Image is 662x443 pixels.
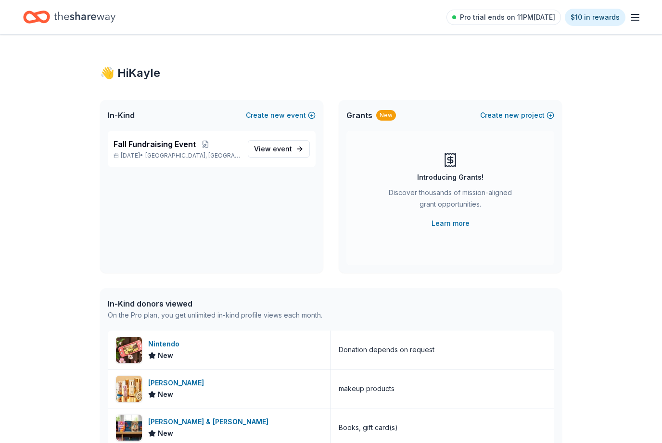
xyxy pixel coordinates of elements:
[376,110,396,121] div: New
[339,422,398,433] div: Books, gift card(s)
[114,138,196,150] span: Fall Fundraising Event
[339,344,434,356] div: Donation depends on request
[432,218,470,229] a: Learn more
[148,377,208,389] div: [PERSON_NAME]
[116,337,142,363] img: Image for Nintendo
[480,110,554,121] button: Createnewproject
[158,389,173,400] span: New
[148,338,183,350] div: Nintendo
[385,187,516,214] div: Discover thousands of mission-aligned grant opportunities.
[417,172,484,183] div: Introducing Grants!
[116,376,142,402] img: Image for Elizabeth Arden
[460,12,555,23] span: Pro trial ends on 11PM[DATE]
[148,416,272,428] div: [PERSON_NAME] & [PERSON_NAME]
[108,110,135,121] span: In-Kind
[100,65,562,81] div: 👋 Hi Kayle
[116,415,142,441] img: Image for Barnes & Noble
[114,152,240,160] p: [DATE] •
[339,383,395,394] div: makeup products
[446,10,561,25] a: Pro trial ends on 11PM[DATE]
[346,110,372,121] span: Grants
[108,298,322,309] div: In-Kind donors viewed
[108,309,322,321] div: On the Pro plan, you get unlimited in-kind profile views each month.
[158,428,173,439] span: New
[505,110,519,121] span: new
[158,350,173,361] span: New
[254,143,292,155] span: View
[145,152,240,160] span: [GEOGRAPHIC_DATA], [GEOGRAPHIC_DATA]
[565,9,625,26] a: $10 in rewards
[246,110,316,121] button: Createnewevent
[248,140,310,158] a: View event
[270,110,285,121] span: new
[273,145,292,153] span: event
[23,6,115,28] a: Home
